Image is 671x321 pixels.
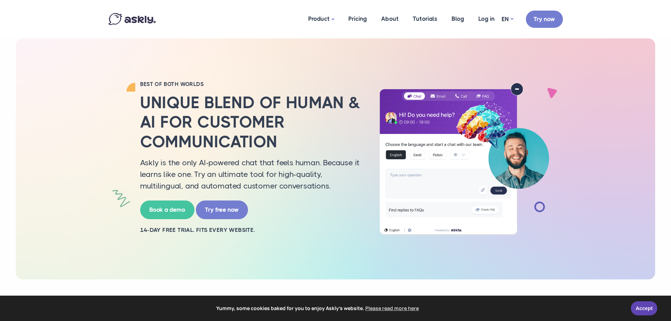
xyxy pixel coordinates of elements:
[502,14,513,24] a: EN
[140,93,362,152] h2: Unique blend of human & AI for customer communication
[406,2,445,36] a: Tutorials
[140,157,362,192] p: Askly is the only AI-powered chat that feels human. Because it learns like one. Try an ultimate t...
[526,11,563,28] a: Try now
[301,2,341,37] a: Product
[373,83,556,235] img: AI multilingual chat
[108,13,156,25] img: Askly
[631,301,657,315] a: Accept
[341,2,374,36] a: Pricing
[364,303,420,314] a: learn more about cookies
[196,200,248,219] a: Try free now
[140,226,362,234] h2: 14-day free trial. Fits every website.
[10,303,626,314] span: Yummy, some cookies baked for you to enjoy Askly's website.
[140,81,362,88] h2: BEST OF BOTH WORLDS
[471,2,502,36] a: Log in
[374,2,406,36] a: About
[140,200,194,219] a: Book a demo
[445,2,471,36] a: Blog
